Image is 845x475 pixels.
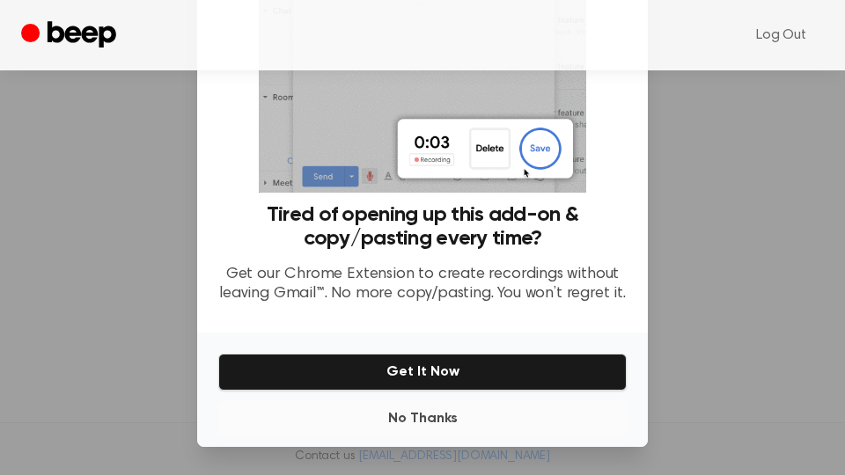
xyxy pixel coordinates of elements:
a: Log Out [738,14,824,56]
button: No Thanks [218,401,627,436]
h3: Tired of opening up this add-on & copy/pasting every time? [218,203,627,251]
p: Get our Chrome Extension to create recordings without leaving Gmail™. No more copy/pasting. You w... [218,265,627,304]
a: Beep [21,18,121,53]
button: Get It Now [218,354,627,391]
